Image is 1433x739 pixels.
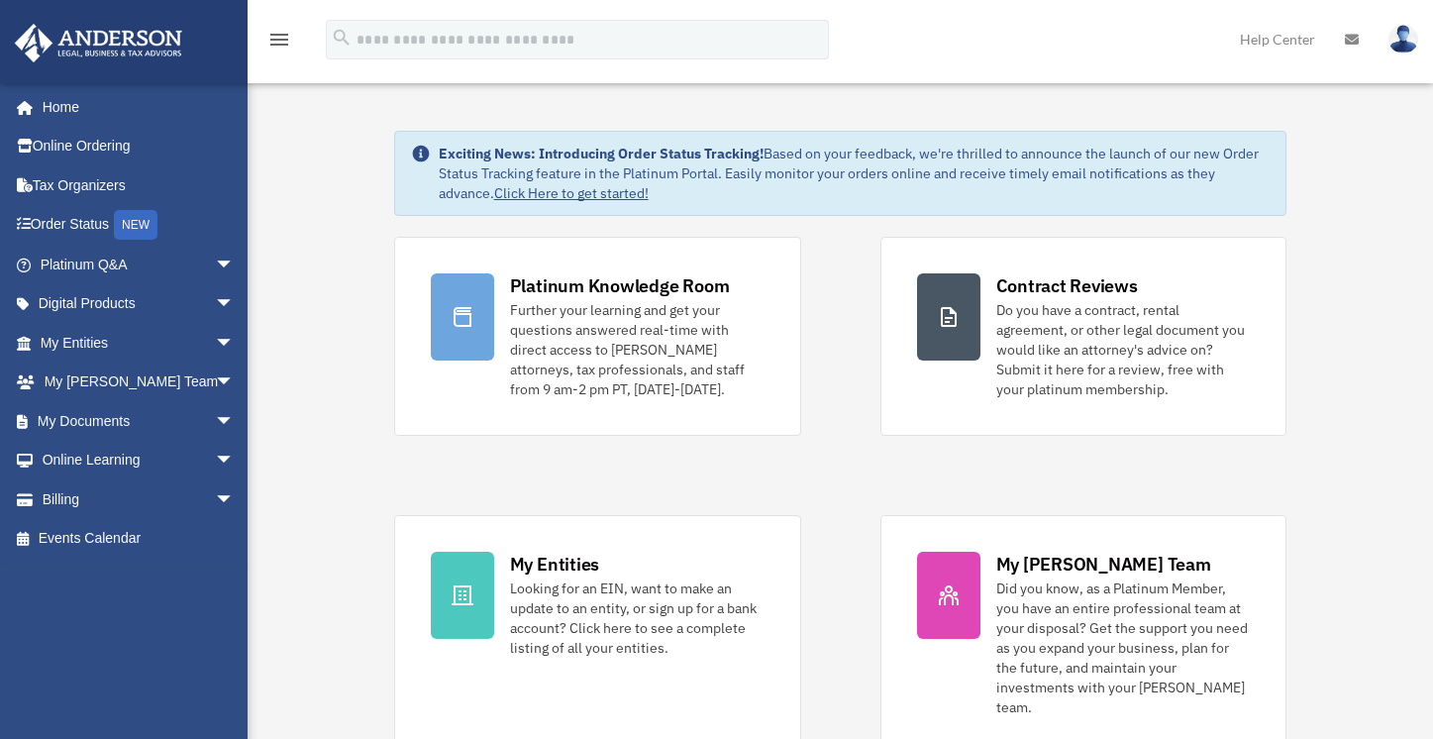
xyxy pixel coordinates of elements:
[880,237,1287,436] a: Contract Reviews Do you have a contract, rental agreement, or other legal document you would like...
[14,479,264,519] a: Billingarrow_drop_down
[14,87,255,127] a: Home
[14,441,264,480] a: Online Learningarrow_drop_down
[215,363,255,403] span: arrow_drop_down
[996,552,1211,577] div: My [PERSON_NAME] Team
[267,35,291,52] a: menu
[494,184,649,202] a: Click Here to get started!
[114,210,157,240] div: NEW
[510,579,765,658] div: Looking for an EIN, want to make an update to an entity, or sign up for a bank account? Click her...
[215,284,255,325] span: arrow_drop_down
[14,284,264,324] a: Digital Productsarrow_drop_down
[510,552,599,577] div: My Entities
[14,205,264,246] a: Order StatusNEW
[9,24,188,62] img: Anderson Advisors Platinum Portal
[215,245,255,285] span: arrow_drop_down
[215,323,255,364] span: arrow_drop_down
[510,300,765,399] div: Further your learning and get your questions answered real-time with direct access to [PERSON_NAM...
[215,479,255,520] span: arrow_drop_down
[394,237,801,436] a: Platinum Knowledge Room Further your learning and get your questions answered real-time with dire...
[439,144,1271,203] div: Based on your feedback, we're thrilled to announce the launch of our new Order Status Tracking fe...
[510,273,730,298] div: Platinum Knowledge Room
[14,165,264,205] a: Tax Organizers
[14,245,264,284] a: Platinum Q&Aarrow_drop_down
[331,27,353,49] i: search
[215,401,255,442] span: arrow_drop_down
[14,363,264,402] a: My [PERSON_NAME] Teamarrow_drop_down
[1388,25,1418,53] img: User Pic
[439,145,764,162] strong: Exciting News: Introducing Order Status Tracking!
[14,127,264,166] a: Online Ordering
[996,579,1251,717] div: Did you know, as a Platinum Member, you have an entire professional team at your disposal? Get th...
[267,28,291,52] i: menu
[14,519,264,559] a: Events Calendar
[14,401,264,441] a: My Documentsarrow_drop_down
[996,273,1138,298] div: Contract Reviews
[14,323,264,363] a: My Entitiesarrow_drop_down
[215,441,255,481] span: arrow_drop_down
[996,300,1251,399] div: Do you have a contract, rental agreement, or other legal document you would like an attorney's ad...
